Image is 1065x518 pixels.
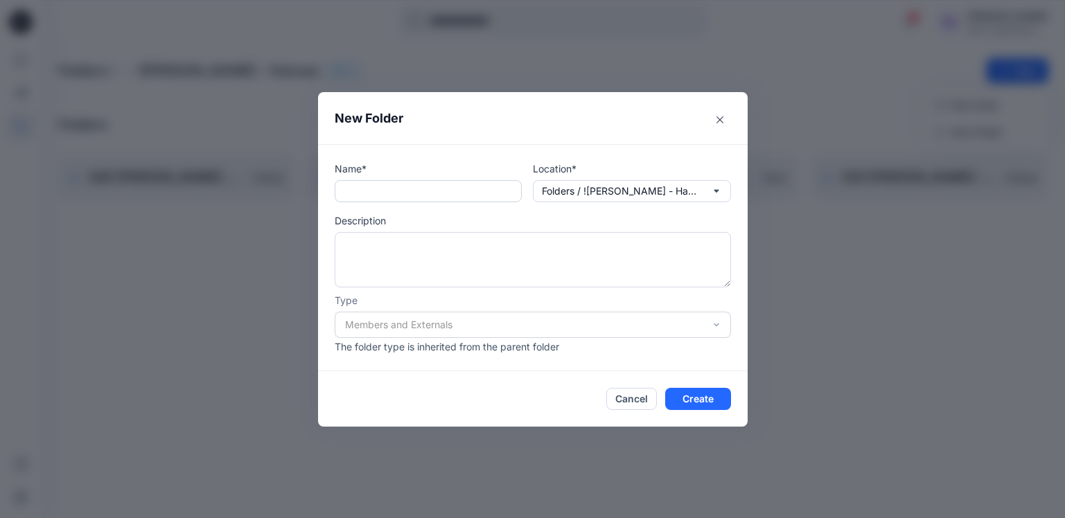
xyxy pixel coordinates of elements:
[606,388,657,410] button: Cancel
[665,388,731,410] button: Create
[709,109,731,131] button: Close
[533,180,731,202] button: Folders / ![PERSON_NAME] - Hansae
[533,161,731,176] p: Location*
[335,339,731,354] p: The folder type is inherited from the parent folder
[335,293,731,307] p: Type
[542,184,701,199] p: Folders / ![PERSON_NAME] - Hansae
[318,92,748,144] header: New Folder
[335,161,522,176] p: Name*
[335,213,731,228] p: Description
